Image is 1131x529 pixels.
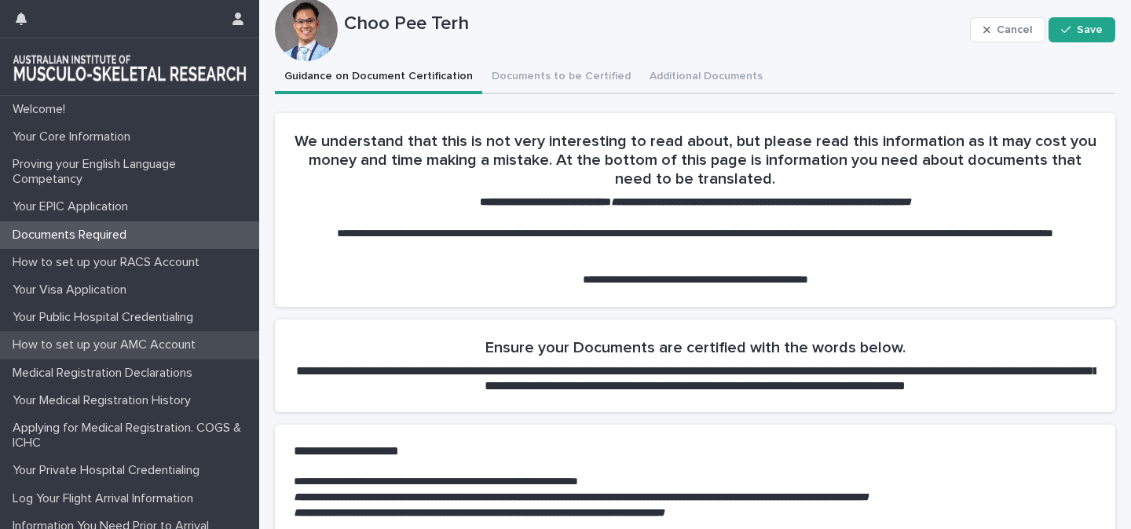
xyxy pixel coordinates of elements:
[6,199,141,214] p: Your EPIC Application
[6,157,259,187] p: Proving your English Language Competancy
[640,61,772,94] button: Additional Documents
[970,17,1045,42] button: Cancel
[6,102,78,117] p: Welcome!
[482,61,640,94] button: Documents to be Certified
[6,366,205,381] p: Medical Registration Declarations
[1049,17,1115,42] button: Save
[6,310,206,325] p: Your Public Hospital Credentialing
[13,51,247,82] img: 1xcjEmqDTcmQhduivVBy
[344,13,964,35] p: Choo Pee Terh
[6,337,208,352] p: How to set up your AMC Account
[6,491,206,506] p: Log Your Flight Arrival Information
[6,463,212,478] p: Your Private Hospital Credentialing
[6,283,139,297] p: Your Visa Application
[6,421,259,451] p: Applying for Medical Registration. COGS & ICHC
[997,24,1032,35] span: Cancel
[485,338,906,357] h2: Ensure your Documents are certified with the words below.
[1077,24,1103,35] span: Save
[275,61,482,94] button: Guidance on Document Certification
[294,132,1096,188] h2: We understand that this is not very interesting to read about, but please read this information a...
[6,130,143,144] p: Your Core Information
[6,393,203,408] p: Your Medical Registration History
[6,228,139,243] p: Documents Required
[6,255,212,270] p: How to set up your RACS Account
